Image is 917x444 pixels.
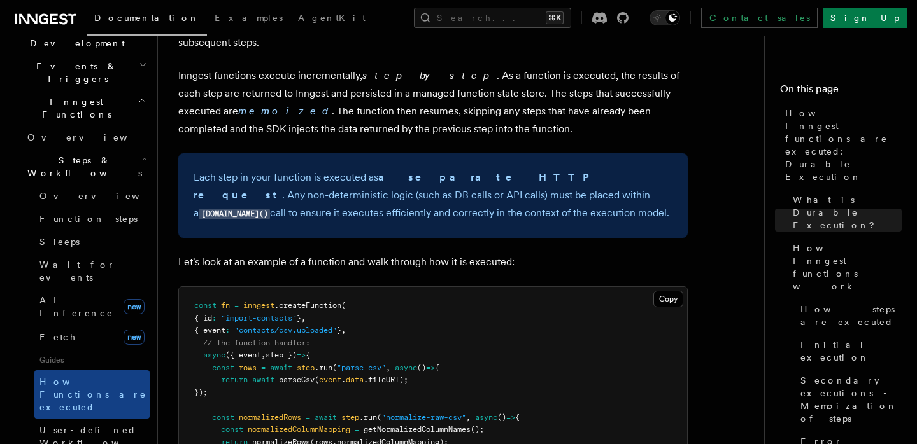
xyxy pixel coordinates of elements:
a: Overview [34,184,150,207]
a: AgentKit [290,4,373,34]
span: await [315,413,337,422]
span: normalizedColumnMapping [248,425,350,434]
span: Guides [34,350,150,370]
a: Initial execution [795,333,902,369]
span: Inngest Functions [10,95,138,121]
span: , [261,350,266,359]
span: = [234,301,239,310]
strong: a separate HTTP request [194,171,597,201]
em: memoized [238,105,332,117]
span: , [301,314,306,323]
span: Documentation [94,13,199,23]
span: . [341,375,346,384]
button: Steps & Workflows [22,149,150,184]
span: step }) [266,350,297,359]
span: = [261,363,266,372]
span: ( [315,375,319,384]
span: AI Inference [39,295,113,318]
span: Wait for events [39,260,115,282]
span: .fileURI); [364,375,408,384]
a: Secondary executions - Memoization of steps [795,369,902,430]
button: Search...⌘K [414,8,571,28]
span: { [306,350,310,359]
span: Overview [27,132,159,142]
span: { [435,363,439,372]
code: [DOMAIN_NAME]() [199,209,270,219]
a: Wait for events [34,253,150,289]
span: "normalize-raw-csv" [381,413,466,422]
span: async [395,363,417,372]
span: ({ event [225,350,261,359]
button: Toggle dark mode [650,10,680,25]
span: => [426,363,435,372]
a: Examples [207,4,290,34]
span: "import-contacts" [221,314,297,323]
span: : [212,314,217,323]
span: => [506,413,515,422]
span: } [337,326,341,335]
span: ( [332,363,337,372]
a: How steps are executed [795,298,902,333]
span: , [386,363,390,372]
span: const [212,413,234,422]
span: .run [315,363,332,372]
a: Sign Up [823,8,907,28]
span: "parse-csv" [337,363,386,372]
span: How Inngest functions work [793,242,902,293]
span: data [346,375,364,384]
span: Overview [39,191,171,201]
span: "contacts/csv.uploaded" [234,326,337,335]
span: => [297,350,306,359]
kbd: ⌘K [546,11,564,24]
span: = [355,425,359,434]
span: Events & Triggers [10,60,139,85]
a: How Inngest functions work [788,237,902,298]
span: const [212,363,234,372]
span: Steps & Workflows [22,154,142,179]
span: new [124,330,145,345]
em: step by step [362,69,497,81]
span: Fetch [39,332,76,342]
p: Each step in your function is executed as . Any non-deterministic logic (such as DB calls or API ... [194,169,672,223]
button: Inngest Functions [10,90,150,126]
span: .createFunction [274,301,341,310]
span: fn [221,301,230,310]
span: ( [377,413,381,422]
span: .run [359,413,377,422]
span: = [306,413,310,422]
span: How Functions are executed [39,377,146,412]
a: Function steps [34,207,150,230]
span: { id [194,314,212,323]
span: rows [239,363,257,372]
button: Local Development [10,19,150,55]
span: return [221,375,248,384]
a: What is Durable Execution? [788,188,902,237]
span: ( [341,301,346,310]
button: Copy [653,291,683,307]
span: } [297,314,301,323]
p: Inngest functions execute incrementally, . As a function is executed, the results of each step ar... [178,67,688,138]
span: Initial execution [800,338,902,364]
a: Contact sales [701,8,818,28]
span: Local Development [10,24,139,50]
span: event [319,375,341,384]
span: Sleeps [39,237,80,247]
span: What is Durable Execution? [793,193,902,232]
span: () [497,413,506,422]
span: step [341,413,359,422]
span: async [475,413,497,422]
span: , [341,326,346,335]
a: Documentation [87,4,207,36]
span: const [221,425,243,434]
span: { [515,413,520,422]
a: Sleeps [34,230,150,253]
span: (); [471,425,484,434]
a: Fetchnew [34,324,150,350]
a: AI Inferencenew [34,289,150,324]
span: await [252,375,274,384]
span: How steps are executed [800,303,902,328]
span: normalizedRows [239,413,301,422]
span: // The function handler: [203,338,310,347]
span: Examples [215,13,283,23]
span: { event [194,326,225,335]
